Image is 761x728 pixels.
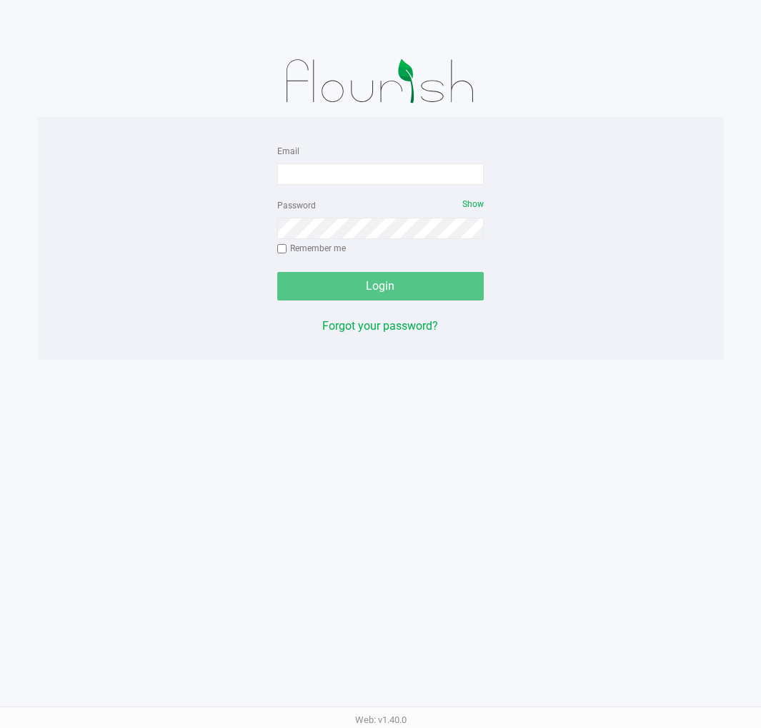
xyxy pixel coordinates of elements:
[277,244,287,254] input: Remember me
[277,145,299,158] label: Email
[277,242,346,255] label: Remember me
[322,318,438,335] button: Forgot your password?
[462,199,484,209] span: Show
[277,199,316,212] label: Password
[355,714,407,725] span: Web: v1.40.0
